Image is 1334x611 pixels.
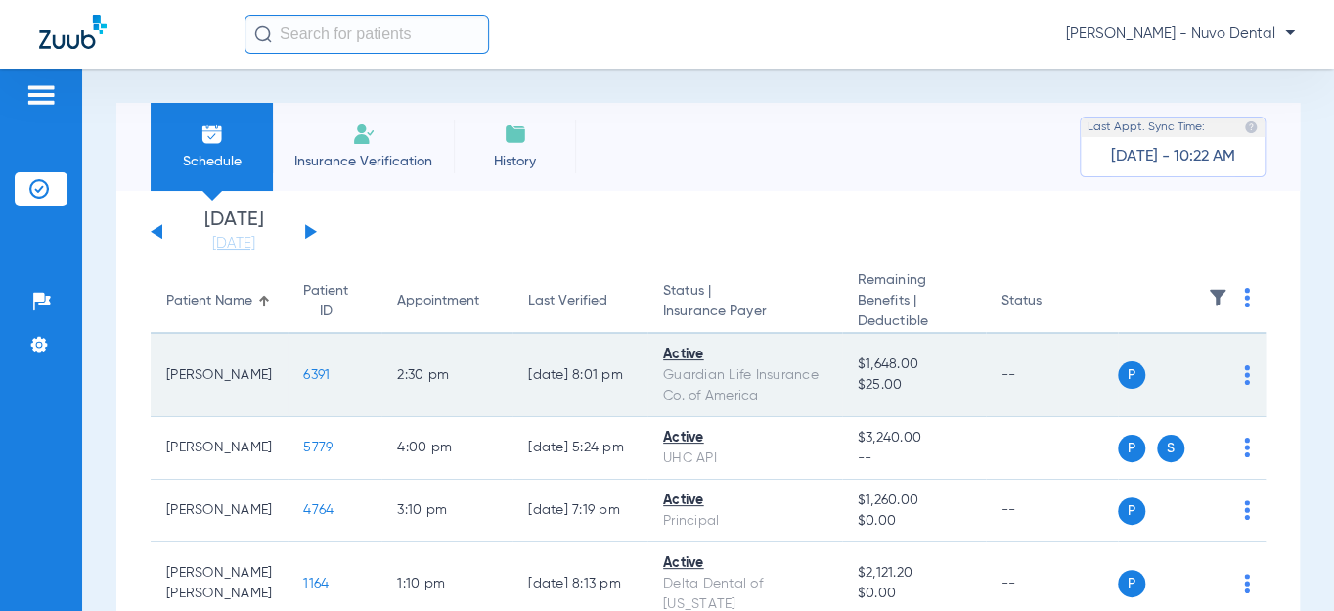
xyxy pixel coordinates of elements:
span: Schedule [165,152,258,171]
div: Guardian Life Insurance Co. of America [663,365,826,406]
span: $0.00 [858,584,970,604]
img: last sync help info [1244,120,1258,134]
span: P [1118,435,1145,462]
td: 2:30 PM [381,334,512,417]
div: Appointment [397,291,479,311]
span: P [1118,570,1145,597]
td: -- [986,417,1118,480]
li: [DATE] [175,211,292,254]
span: 6391 [303,368,330,382]
td: 4:00 PM [381,417,512,480]
td: [DATE] 7:19 PM [512,480,647,542]
div: Patient Name [166,291,252,311]
span: $0.00 [858,511,970,532]
div: Appointment [397,291,497,311]
span: [DATE] - 10:22 AM [1111,147,1235,166]
div: UHC API [663,448,826,469]
td: -- [986,334,1118,417]
iframe: Chat Widget [1236,517,1334,611]
td: 3:10 PM [381,480,512,542]
div: Patient ID [303,281,348,322]
td: [DATE] 8:01 PM [512,334,647,417]
span: [PERSON_NAME] - Nuvo Dental [1066,24,1295,44]
img: Zuub Logo [39,15,107,49]
div: Active [663,428,826,448]
span: $1,260.00 [858,491,970,511]
span: P [1118,361,1145,389]
img: group-dot-blue.svg [1244,288,1250,307]
input: Search for patients [245,15,489,54]
span: S [1157,435,1184,462]
span: Deductible [858,311,970,332]
div: Principal [663,511,826,532]
div: Active [663,553,826,574]
div: Patient ID [303,281,366,322]
img: group-dot-blue.svg [1244,365,1250,385]
th: Remaining Benefits | [842,270,986,334]
div: Patient Name [166,291,272,311]
span: -- [858,448,970,469]
span: $25.00 [858,375,970,396]
img: Search Icon [254,25,272,43]
td: -- [986,480,1118,542]
span: Last Appt. Sync Time: [1088,117,1205,137]
img: filter.svg [1208,288,1227,307]
span: History [468,152,561,171]
a: [DATE] [175,234,292,254]
img: hamburger-icon [25,83,57,107]
span: $3,240.00 [858,428,970,448]
td: [DATE] 5:24 PM [512,417,647,480]
td: [PERSON_NAME] [151,480,288,542]
div: Last Verified [528,291,632,311]
td: [PERSON_NAME] [151,417,288,480]
img: group-dot-blue.svg [1244,500,1250,520]
div: Active [663,491,826,511]
img: Schedule [200,122,224,146]
div: Active [663,345,826,365]
span: 5779 [303,441,333,454]
th: Status [986,270,1118,334]
span: Insurance Verification [288,152,439,171]
th: Status | [647,270,842,334]
img: Manual Insurance Verification [352,122,376,146]
span: Insurance Payer [663,302,826,322]
span: 4764 [303,503,333,517]
img: group-dot-blue.svg [1244,438,1250,457]
span: 1164 [303,577,329,590]
div: Last Verified [528,291,607,311]
img: History [504,122,527,146]
span: $1,648.00 [858,354,970,375]
span: P [1118,497,1145,525]
td: [PERSON_NAME] [151,334,288,417]
span: $2,121.20 [858,563,970,584]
